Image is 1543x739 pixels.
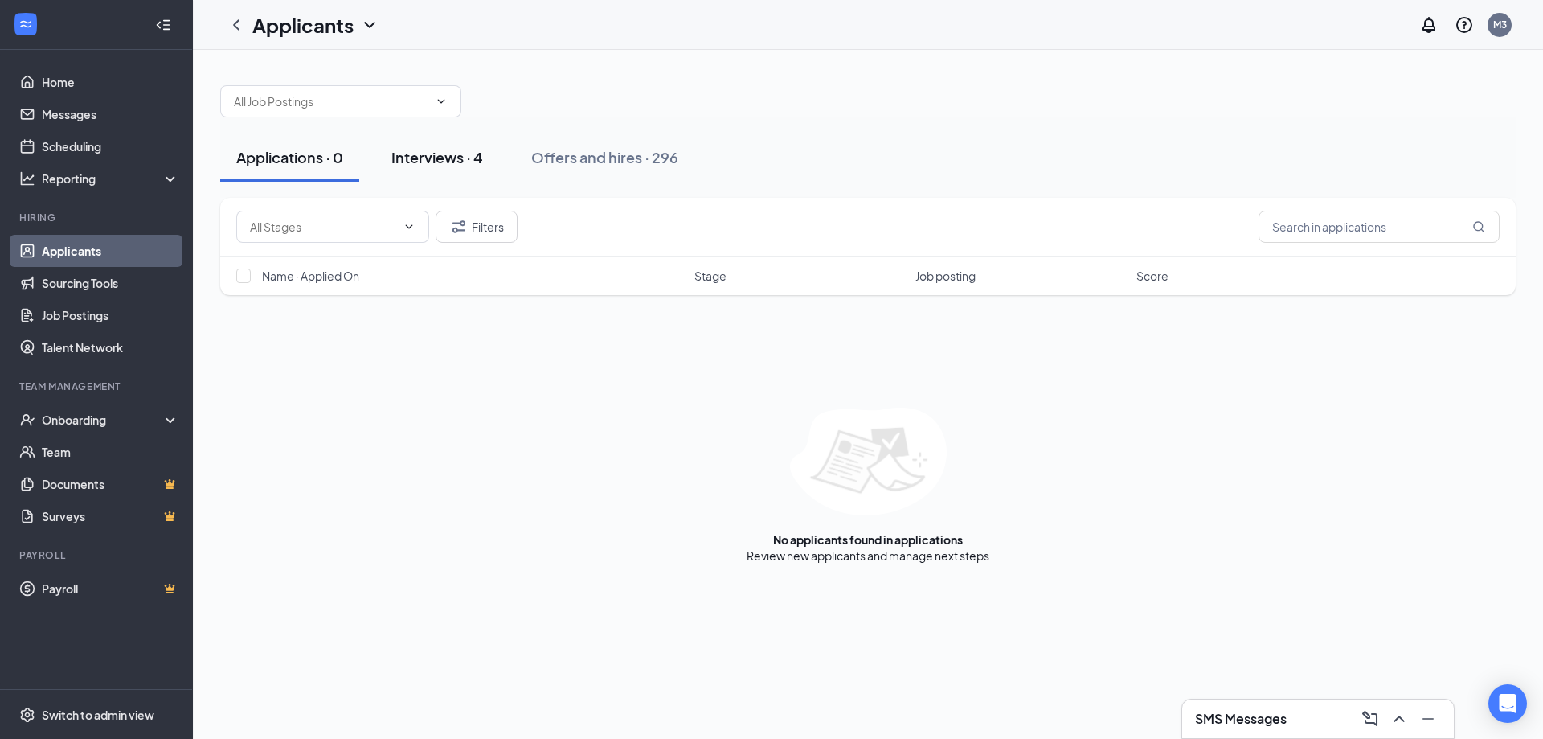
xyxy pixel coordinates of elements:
div: Review new applicants and manage next steps [747,548,989,564]
input: Search in applications [1259,211,1500,243]
div: Hiring [19,211,176,224]
span: Job posting [915,268,976,284]
a: Talent Network [42,331,179,363]
span: Stage [694,268,726,284]
a: Sourcing Tools [42,267,179,299]
div: Applications · 0 [236,147,343,167]
svg: ComposeMessage [1361,709,1380,729]
a: Home [42,66,179,98]
div: Team Management [19,380,176,393]
div: Payroll [19,548,176,562]
h3: SMS Messages [1195,710,1287,728]
a: DocumentsCrown [42,468,179,500]
svg: ChevronDown [403,220,415,233]
a: Job Postings [42,299,179,331]
input: All Stages [250,218,396,236]
svg: Analysis [19,170,35,187]
span: Score [1136,268,1169,284]
svg: QuestionInfo [1455,15,1474,35]
input: All Job Postings [234,92,428,110]
a: Team [42,436,179,468]
div: Switch to admin view [42,707,154,723]
svg: ChevronUp [1390,709,1409,729]
h1: Applicants [252,11,354,39]
button: ChevronUp [1386,706,1412,732]
svg: MagnifyingGlass [1472,220,1485,233]
a: Scheduling [42,130,179,162]
a: PayrollCrown [42,573,179,605]
svg: WorkstreamLogo [18,16,34,32]
svg: Notifications [1419,15,1439,35]
div: M3 [1493,18,1507,31]
div: Interviews · 4 [391,147,483,167]
span: Name · Applied On [262,268,359,284]
svg: Minimize [1418,709,1438,729]
svg: Filter [449,217,469,236]
a: Applicants [42,235,179,267]
div: Offers and hires · 296 [531,147,678,167]
div: No applicants found in applications [773,532,963,548]
div: Reporting [42,170,180,187]
svg: ChevronDown [435,95,448,108]
svg: Collapse [155,17,171,33]
svg: ChevronDown [360,15,379,35]
svg: UserCheck [19,412,35,428]
div: Open Intercom Messenger [1488,684,1527,723]
img: empty-state [790,408,947,515]
div: Onboarding [42,412,166,428]
button: Filter Filters [436,211,518,243]
a: Messages [42,98,179,130]
a: SurveysCrown [42,500,179,532]
svg: Settings [19,707,35,723]
button: ComposeMessage [1357,706,1383,732]
svg: ChevronLeft [227,15,246,35]
button: Minimize [1415,706,1441,732]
